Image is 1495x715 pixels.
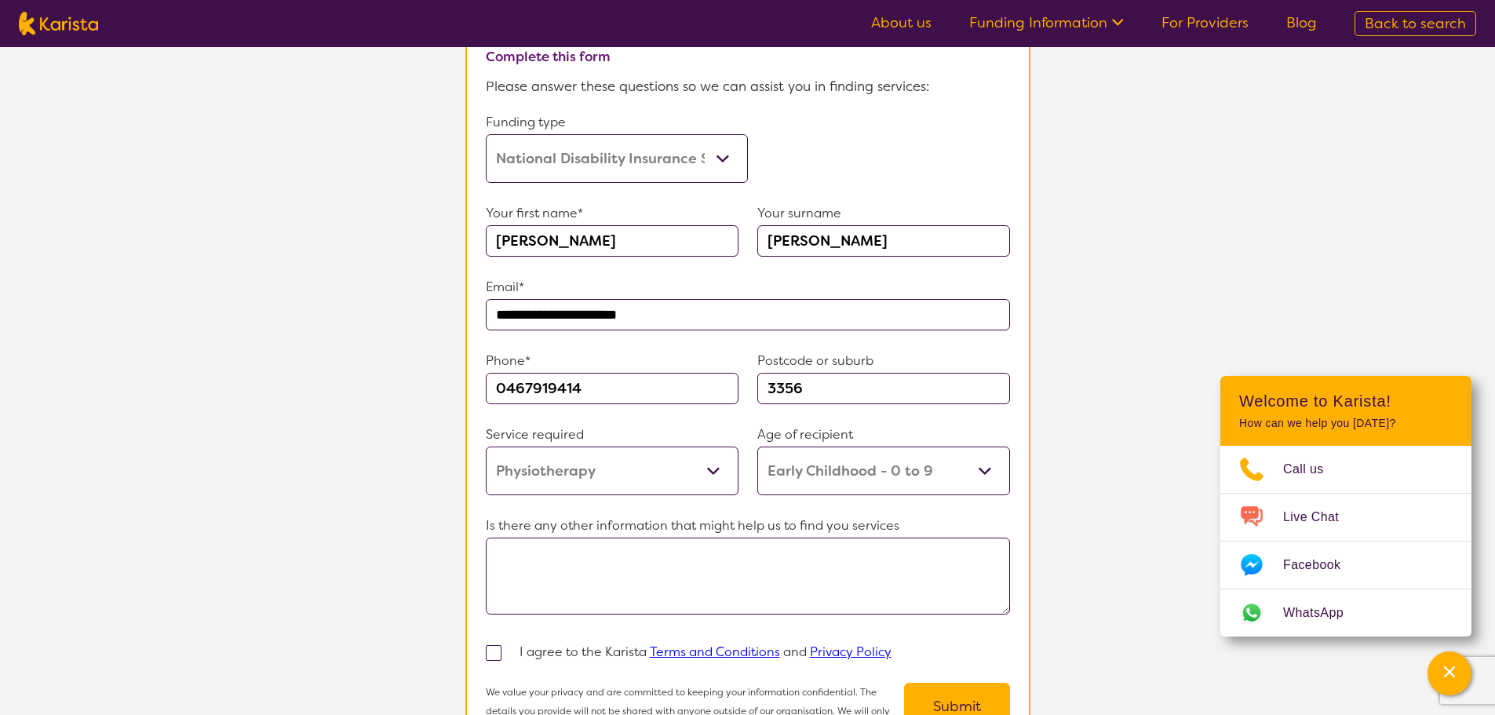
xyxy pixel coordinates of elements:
[486,111,748,134] p: Funding type
[1161,13,1249,32] a: For Providers
[1239,392,1453,410] h2: Welcome to Karista!
[486,202,738,225] p: Your first name*
[969,13,1124,32] a: Funding Information
[650,644,780,660] a: Terms and Conditions
[1220,589,1471,637] a: Web link opens in a new tab.
[486,423,738,447] p: Service required
[757,349,1010,373] p: Postcode or suburb
[1365,14,1466,33] span: Back to search
[871,13,932,32] a: About us
[1428,651,1471,695] button: Channel Menu
[1286,13,1317,32] a: Blog
[486,349,738,373] p: Phone*
[757,202,1010,225] p: Your surname
[486,75,1010,98] p: Please answer these questions so we can assist you in finding services:
[1283,505,1358,529] span: Live Chat
[486,514,1010,538] p: Is there any other information that might help us to find you services
[1355,11,1476,36] a: Back to search
[1220,376,1471,637] div: Channel Menu
[520,640,892,664] p: I agree to the Karista and
[19,12,98,35] img: Karista logo
[1239,417,1453,430] p: How can we help you [DATE]?
[810,644,892,660] a: Privacy Policy
[486,48,611,65] b: Complete this form
[1283,601,1362,625] span: WhatsApp
[1220,446,1471,637] ul: Choose channel
[1283,553,1359,577] span: Facebook
[486,275,1010,299] p: Email*
[757,423,1010,447] p: Age of recipient
[1283,458,1343,481] span: Call us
